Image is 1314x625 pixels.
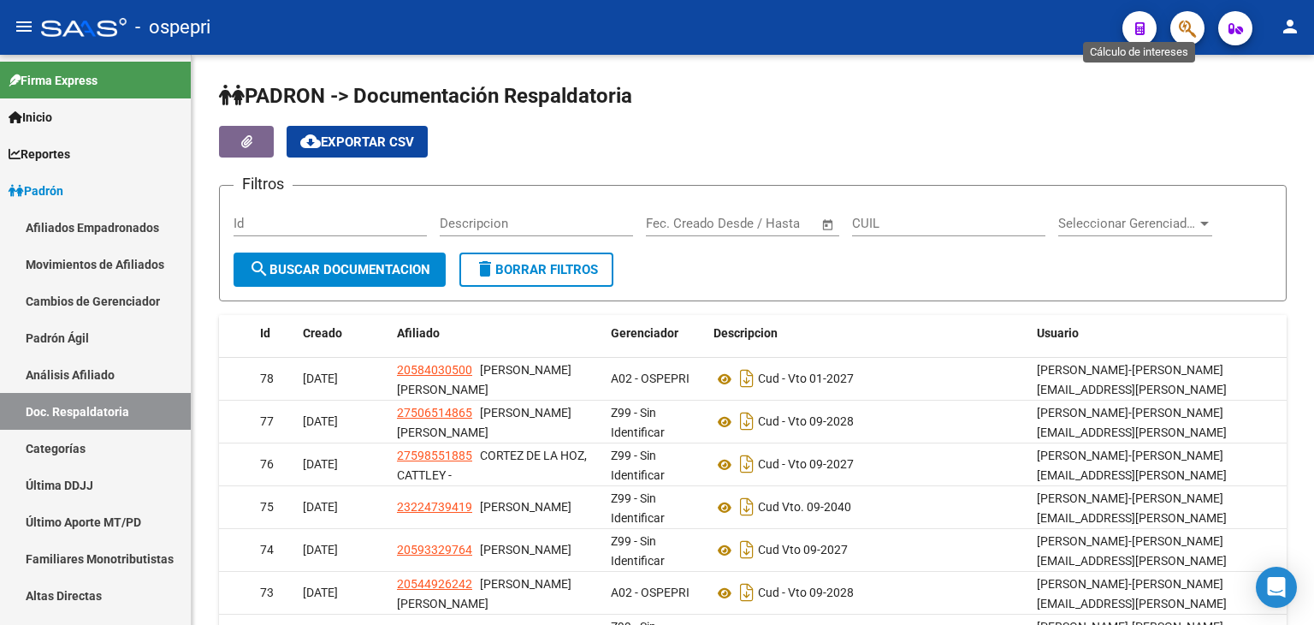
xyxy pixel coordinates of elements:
span: 23224739419 [397,500,472,514]
span: CORTEZ DE LA HOZ, CATTLEY - [397,449,587,482]
span: [PERSON_NAME] [PERSON_NAME] [397,363,571,396]
span: [PERSON_NAME] [1037,449,1128,462]
span: 76 [260,457,274,471]
span: Z99 - Sin Identificar [611,491,665,525]
span: - ospepri [135,9,210,46]
span: [PERSON_NAME] [1037,577,1128,591]
datatable-header-cell: Creado [296,315,390,352]
span: A02 - OSPEPRI [611,586,690,599]
mat-icon: cloud_download [300,131,321,152]
span: [PERSON_NAME][EMAIL_ADDRESS][PERSON_NAME][DOMAIN_NAME] [1037,491,1227,545]
div: Open Intercom Messenger [1256,567,1297,608]
span: [DATE] [303,372,338,385]
i: Descargar documento [736,365,758,392]
span: [DATE] [303,543,338,557]
span: Z99 - Sin Identificar [611,534,665,568]
span: [DATE] [303,500,338,514]
datatable-header-cell: Gerenciador [604,315,707,352]
span: Cud - Vto 09-2027 [758,458,854,472]
span: Creado [303,326,342,340]
div: - [1037,360,1280,396]
span: Seleccionar Gerenciador [1058,216,1197,231]
span: 27506514865 [397,406,472,420]
div: - [1037,574,1280,610]
span: [PERSON_NAME] [1037,491,1128,505]
button: Exportar CSV [287,126,428,158]
span: [PERSON_NAME][EMAIL_ADDRESS][PERSON_NAME][DOMAIN_NAME] [1037,534,1227,587]
span: [PERSON_NAME] [PERSON_NAME] [397,406,571,439]
span: Id [260,326,270,340]
mat-icon: delete [475,259,495,279]
i: Descargar documento [736,579,758,606]
div: - [1037,446,1280,482]
span: 73 [260,586,274,599]
i: Descargar documento [736,536,758,563]
span: Usuario [1037,326,1079,340]
span: Cud - Vto 09-2028 [758,415,854,429]
span: 77 [260,414,274,428]
span: 78 [260,372,274,385]
span: Firma Express [9,71,98,90]
span: 74 [260,543,274,557]
button: Borrar Filtros [459,253,613,287]
button: Open calendar [819,215,838,235]
datatable-header-cell: Afiliado [390,315,604,352]
datatable-header-cell: Id [253,315,296,352]
span: Cud - Vto 01-2027 [758,372,854,386]
span: Afiliado [397,326,440,340]
span: 27598551885 [397,449,472,462]
datatable-header-cell: Usuario [1030,315,1287,352]
mat-icon: menu [14,16,34,37]
input: Fecha fin [731,216,814,231]
span: [DATE] [303,586,338,599]
span: [PERSON_NAME] [480,500,571,514]
span: [PERSON_NAME] [PERSON_NAME] [397,577,571,610]
span: Descripcion [713,326,778,340]
span: Z99 - Sin Identificar [611,449,665,482]
input: Fecha inicio [646,216,715,231]
span: Inicio [9,108,52,127]
span: [PERSON_NAME] [1037,406,1128,420]
h3: Filtros [234,172,293,196]
span: [PERSON_NAME][EMAIL_ADDRESS][PERSON_NAME][DOMAIN_NAME] [1037,363,1227,416]
button: Buscar Documentacion [234,253,446,287]
span: [PERSON_NAME] [1037,534,1128,548]
span: Cud Vto. 09-2040 [758,501,851,515]
span: [DATE] [303,457,338,471]
div: - [1037,532,1280,568]
span: [PERSON_NAME][EMAIL_ADDRESS][PERSON_NAME][DOMAIN_NAME] [1037,406,1227,459]
span: 20593329764 [397,543,472,557]
i: Descargar documento [736,493,758,521]
mat-icon: person [1280,16,1300,37]
span: A02 - OSPEPRI [611,372,690,385]
span: Buscar Documentacion [249,262,430,277]
i: Descargar documento [736,408,758,435]
span: PADRON -> Documentación Respaldatoria [219,84,632,108]
span: Borrar Filtros [475,262,598,277]
span: Cud - Vto 09-2028 [758,586,854,600]
div: - [1037,403,1280,439]
div: - [1037,489,1280,525]
i: Descargar documento [736,450,758,478]
span: 20544926242 [397,577,472,591]
span: [PERSON_NAME][EMAIL_ADDRESS][PERSON_NAME][DOMAIN_NAME] [1037,449,1227,502]
span: Reportes [9,145,70,164]
span: 20584030500 [397,363,472,377]
span: Gerenciador [611,326,678,340]
span: Z99 - Sin Identificar [611,406,665,439]
span: Cud Vto 09-2027 [758,544,848,557]
datatable-header-cell: Descripcion [707,315,1030,352]
span: Padrón [9,182,63,200]
span: [PERSON_NAME] [480,543,571,557]
span: [PERSON_NAME] [1037,363,1128,377]
span: Exportar CSV [300,134,414,150]
mat-icon: search [249,259,269,279]
span: 75 [260,500,274,514]
span: [DATE] [303,414,338,428]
